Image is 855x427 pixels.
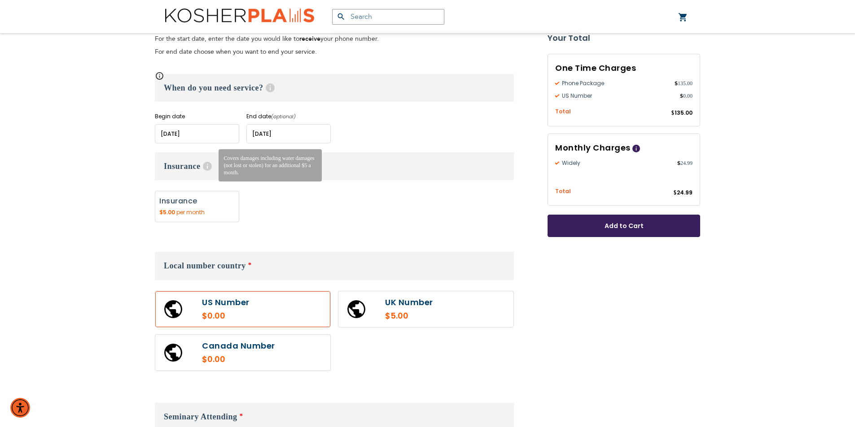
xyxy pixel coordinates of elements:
[10,398,30,418] div: Accessibility Menu
[677,159,680,167] span: $
[155,152,514,180] h3: Insurance
[155,35,514,43] p: For the start date, enter the date you would like to your phone number.
[548,31,700,45] strong: Your Total
[673,189,677,197] span: $
[271,113,296,120] i: (optional)
[577,221,671,231] span: Add to Cart
[677,159,693,167] span: 24.99
[155,74,514,102] h3: When do you need service?
[555,108,571,116] span: Total
[555,79,675,87] span: Phone Package
[548,215,700,237] button: Add to Cart
[675,79,678,87] span: $
[224,155,316,176] div: Covers damages including water damages (not lost or stolen) for an additional $5 a month.
[266,83,275,92] span: Help
[675,109,693,116] span: 135.00
[246,124,331,143] input: MM/DD/YYYY
[332,9,444,25] input: Search
[555,92,680,100] span: US Number
[555,187,571,196] span: Total
[165,9,314,25] img: Kosher Plans
[155,47,514,56] p: For end date choose when you want to end your service.
[155,112,239,121] label: Begin date
[164,261,246,270] span: Local number country
[555,159,677,167] span: Widely
[671,109,675,117] span: $
[677,189,693,196] span: 24.99
[555,61,693,75] h3: One Time Charges
[299,35,320,43] strong: receive
[155,124,239,143] input: MM/DD/YYYY
[164,412,237,421] span: Seminary Attending
[675,79,693,87] span: 135.00
[246,112,331,121] label: End date
[680,92,693,100] span: 0.00
[555,142,631,153] span: Monthly Charges
[632,145,640,152] span: Help
[680,92,683,100] span: $
[203,162,212,171] span: Help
